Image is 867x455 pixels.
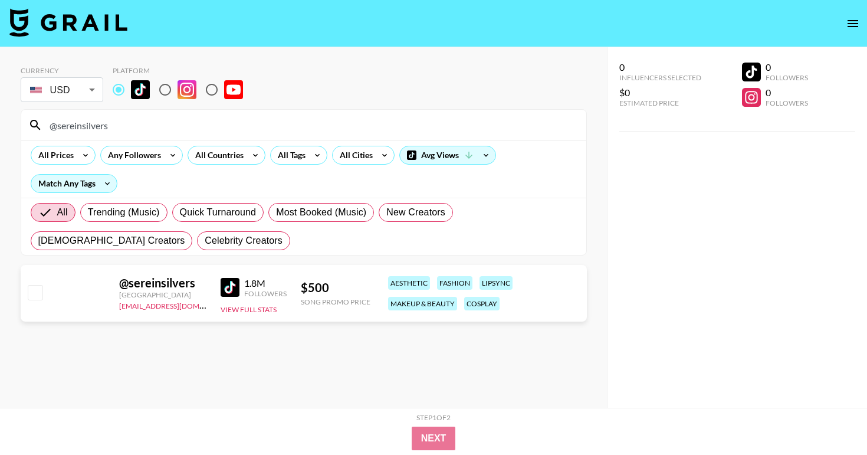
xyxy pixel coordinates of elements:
div: fashion [437,276,472,290]
div: 1.8M [244,277,287,289]
button: open drawer [841,12,865,35]
span: Celebrity Creators [205,234,283,248]
div: Currency [21,66,103,75]
div: $ 500 [301,280,370,295]
a: [EMAIL_ADDRESS][DOMAIN_NAME] [119,299,238,310]
button: Next [412,427,456,450]
span: All [57,205,68,220]
span: Most Booked (Music) [276,205,366,220]
img: YouTube [224,80,243,99]
div: $0 [619,87,701,99]
div: Avg Views [400,146,495,164]
span: New Creators [386,205,445,220]
div: [GEOGRAPHIC_DATA] [119,290,206,299]
div: Any Followers [101,146,163,164]
div: Followers [766,73,808,82]
iframe: Drift Widget Chat Controller [808,396,853,441]
div: Followers [766,99,808,107]
div: All Cities [333,146,375,164]
div: Influencers Selected [619,73,701,82]
img: TikTok [131,80,150,99]
div: Song Promo Price [301,297,370,306]
div: All Prices [31,146,76,164]
div: makeup & beauty [388,297,457,310]
img: Grail Talent [9,8,127,37]
div: 0 [619,61,701,73]
div: 0 [766,87,808,99]
div: USD [23,80,101,100]
div: @ sereinsilvers [119,276,206,290]
img: Instagram [178,80,196,99]
img: TikTok [221,278,239,297]
div: lipsync [480,276,513,290]
div: cosplay [464,297,500,310]
div: Platform [113,66,252,75]
div: Step 1 of 2 [416,413,451,422]
span: Trending (Music) [88,205,160,220]
span: [DEMOGRAPHIC_DATA] Creators [38,234,185,248]
div: Estimated Price [619,99,701,107]
input: Search by User Name [42,116,579,135]
button: View Full Stats [221,305,277,314]
div: Followers [244,289,287,298]
span: Quick Turnaround [180,205,257,220]
div: 0 [766,61,808,73]
div: All Countries [188,146,246,164]
div: Match Any Tags [31,175,117,192]
div: aesthetic [388,276,430,290]
div: All Tags [271,146,308,164]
